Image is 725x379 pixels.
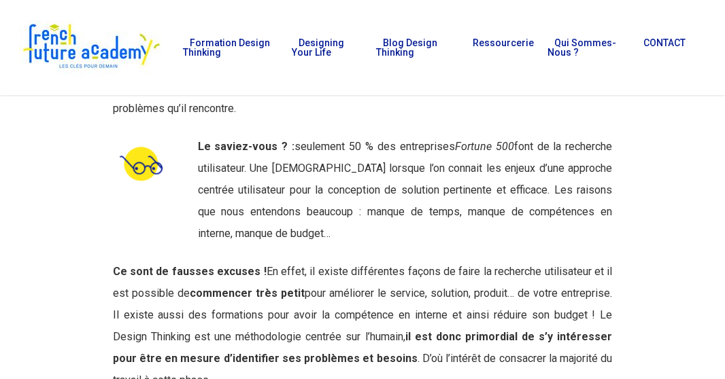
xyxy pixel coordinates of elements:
[376,38,452,57] a: Blog Design Thinking
[190,287,305,300] strong: commencer très petit
[637,38,686,57] a: CONTACT
[183,37,270,58] span: Formation Design Thinking
[113,330,613,365] strong: il est donc primordial de s’y intéresser pour être en mesure d’identifier ses problèmes et besoins
[643,37,686,48] span: CONTACT
[376,37,437,58] span: Blog Design Thinking
[198,140,295,153] strong: Le saviez-vous ? :
[113,15,613,115] span: À la base de la pensée et des méthodologies design, le modèle du process Design Thinking prend se...
[198,140,613,240] span: font de la recherche utilisateur. Une [DEMOGRAPHIC_DATA] lorsque l’on connait les enjeux d’une ap...
[466,38,534,57] a: Ressourcerie
[113,265,267,278] strong: Ce sont de fausses excuses !
[455,140,514,153] span: Fortune 500
[547,37,616,58] span: Qui sommes-nous ?
[547,38,623,57] a: Qui sommes-nous ?
[292,38,362,57] a: Designing Your Life
[292,37,344,58] span: Designing Your Life
[113,136,169,192] img: formation Design Thinking certifiante
[473,37,534,48] span: Ressourcerie
[198,140,455,153] span: seulement 50 % des entreprises
[19,20,163,75] img: French Future Academy
[183,38,278,57] a: Formation Design Thinking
